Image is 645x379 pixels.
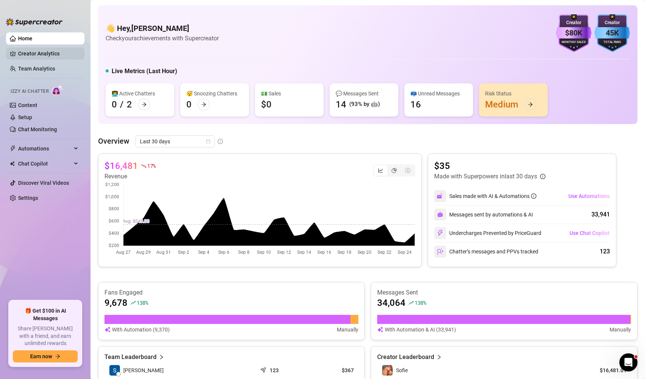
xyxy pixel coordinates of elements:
img: Chat Copilot [10,161,15,166]
img: svg%3e [437,230,444,236]
span: arrow-right [201,102,206,107]
article: Made with Superpowers in last 30 days [434,172,537,181]
span: dollar-circle [405,168,410,173]
img: svg%3e [437,193,444,199]
a: Creator Analytics [18,48,78,60]
div: 14 [336,98,346,110]
a: Discover Viral Videos [18,180,69,186]
article: Team Leaderboard [104,353,157,362]
span: Use Automations [568,193,610,199]
div: 0 [186,98,192,110]
span: arrow-right [528,102,533,107]
iframe: Intercom live chat [619,353,637,371]
span: rise [131,300,136,305]
article: Overview [98,135,129,147]
span: right [436,353,442,362]
div: segmented control [373,164,415,176]
span: arrow-right [141,102,147,107]
article: $35 [434,160,545,172]
a: Content [18,102,37,108]
span: thunderbolt [10,146,16,152]
span: fall [141,163,146,169]
a: Settings [18,195,38,201]
article: Messages Sent [377,288,631,297]
article: Check your achievements with Supercreator [106,34,219,43]
div: Undercharges Prevented by PriceGuard [434,227,541,239]
span: 138 % [137,299,148,306]
div: 33,941 [591,210,610,219]
a: Team Analytics [18,66,55,72]
img: purple-badge-B9DA21FR.svg [556,14,591,52]
article: $16,481 [104,160,138,172]
article: With Automation & AI (33,941) [385,325,456,334]
div: Creator [556,19,591,26]
article: 9,678 [104,297,127,309]
img: svg%3e [104,325,111,334]
div: 💬 Messages Sent [336,89,392,98]
div: 📪 Unread Messages [410,89,467,98]
div: Creator [594,19,630,26]
span: line-chart [378,168,383,173]
div: 45K [594,27,630,39]
img: svg%3e [377,325,383,334]
span: 🎁 Get $100 in AI Messages [13,307,78,322]
article: Manually [610,325,631,334]
span: 17 % [147,162,156,169]
h5: Live Metrics (Last Hour) [112,67,177,76]
span: Use Chat Copilot [570,230,610,236]
div: 😴 Snoozing Chatters [186,89,243,98]
a: Home [18,35,32,41]
div: Chatter’s messages and PPVs tracked [434,246,538,258]
div: Total Fans [594,40,630,45]
span: pie-chart [392,168,397,173]
span: calendar [206,139,210,144]
div: 123 [600,247,610,256]
a: Setup [18,114,32,120]
span: info-circle [218,139,223,144]
img: svg%3e [437,248,444,255]
div: Risk Status [485,89,542,98]
div: 2 [127,98,132,110]
span: Share [PERSON_NAME] with a friend, and earn unlimited rewards [13,325,78,347]
button: Earn nowarrow-right [13,350,78,362]
article: With Automation (9,370) [112,325,170,334]
article: Manually [337,325,358,334]
img: logo-BBDzfeDw.svg [6,18,63,26]
article: $367 [312,367,354,374]
img: Sofie Gostosa [109,365,120,376]
span: Sofie [396,367,408,373]
span: Izzy AI Chatter [11,88,49,95]
div: 16 [410,98,421,110]
span: arrow-right [55,354,60,359]
span: Automations [18,143,72,155]
div: (93% by 🤖) [349,100,380,109]
article: 34,064 [377,297,405,309]
div: $80K [556,27,591,39]
div: Monthly Sales [556,40,591,45]
h4: 👋 Hey, [PERSON_NAME] [106,23,219,34]
div: Sales made with AI & Automations [449,192,536,200]
span: Last 30 days [140,136,210,147]
span: send [260,365,268,373]
span: info-circle [531,193,536,199]
img: blue-badge-DgoSNQY1.svg [594,14,630,52]
span: right [159,353,164,362]
div: 💵 Sales [261,89,318,98]
div: 👩‍💻 Active Chatters [112,89,168,98]
a: Chat Monitoring [18,126,57,132]
button: Use Chat Copilot [569,227,610,239]
button: Use Automations [568,190,610,202]
span: Earn now [30,353,52,359]
article: Fans Engaged [104,288,358,297]
span: [PERSON_NAME] [123,366,164,374]
div: $0 [261,98,272,110]
div: Messages sent by automations & AI [434,209,533,221]
article: Revenue [104,172,156,181]
article: 123 [270,367,279,374]
span: 138 % [415,299,426,306]
img: Sofie [382,365,393,376]
span: rise [408,300,414,305]
img: AI Chatter [52,85,63,96]
span: info-circle [540,174,545,179]
article: $16,481.01 [592,367,627,374]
